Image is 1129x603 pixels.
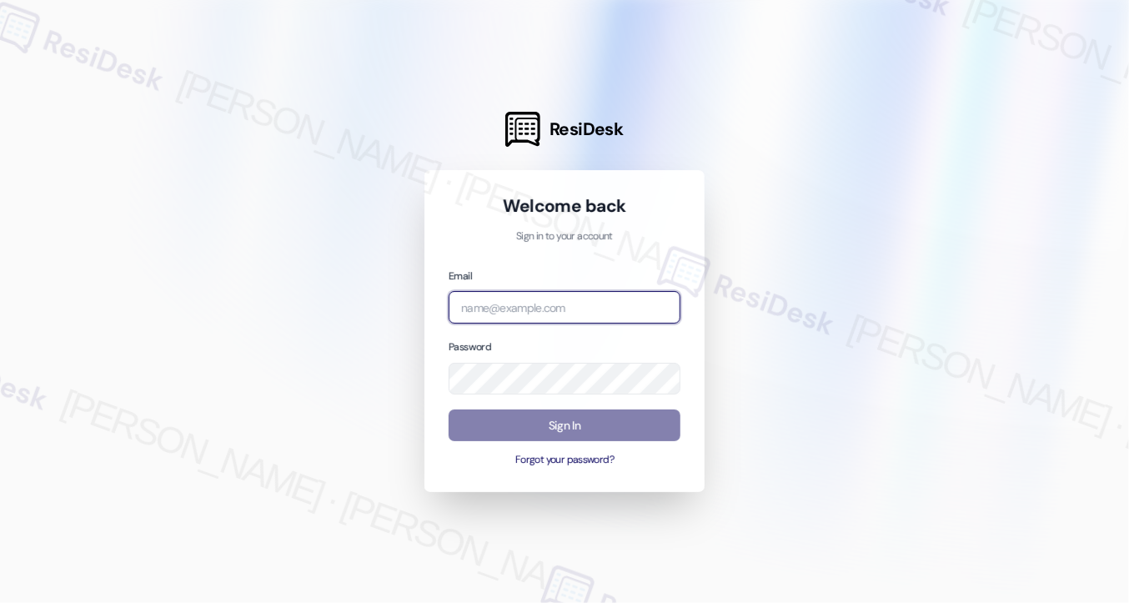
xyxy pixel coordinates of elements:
p: Sign in to your account [449,229,680,244]
img: ResiDesk Logo [505,112,540,147]
button: Forgot your password? [449,453,680,468]
h1: Welcome back [449,194,680,218]
input: name@example.com [449,291,680,324]
label: Email [449,269,472,283]
label: Password [449,340,491,354]
button: Sign In [449,410,680,442]
span: ResiDesk [549,118,624,141]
